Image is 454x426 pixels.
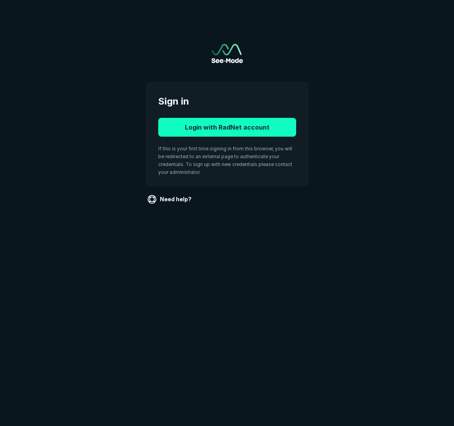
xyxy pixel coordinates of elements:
[146,193,195,206] a: Need help?
[212,44,243,63] img: See-Mode Logo
[212,44,243,63] a: Go to sign in
[158,118,296,137] button: Login with RadNet account
[158,94,296,108] span: Sign in
[158,146,292,175] span: If this is your first time signing in from this browser, you will be redirected to an external pa...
